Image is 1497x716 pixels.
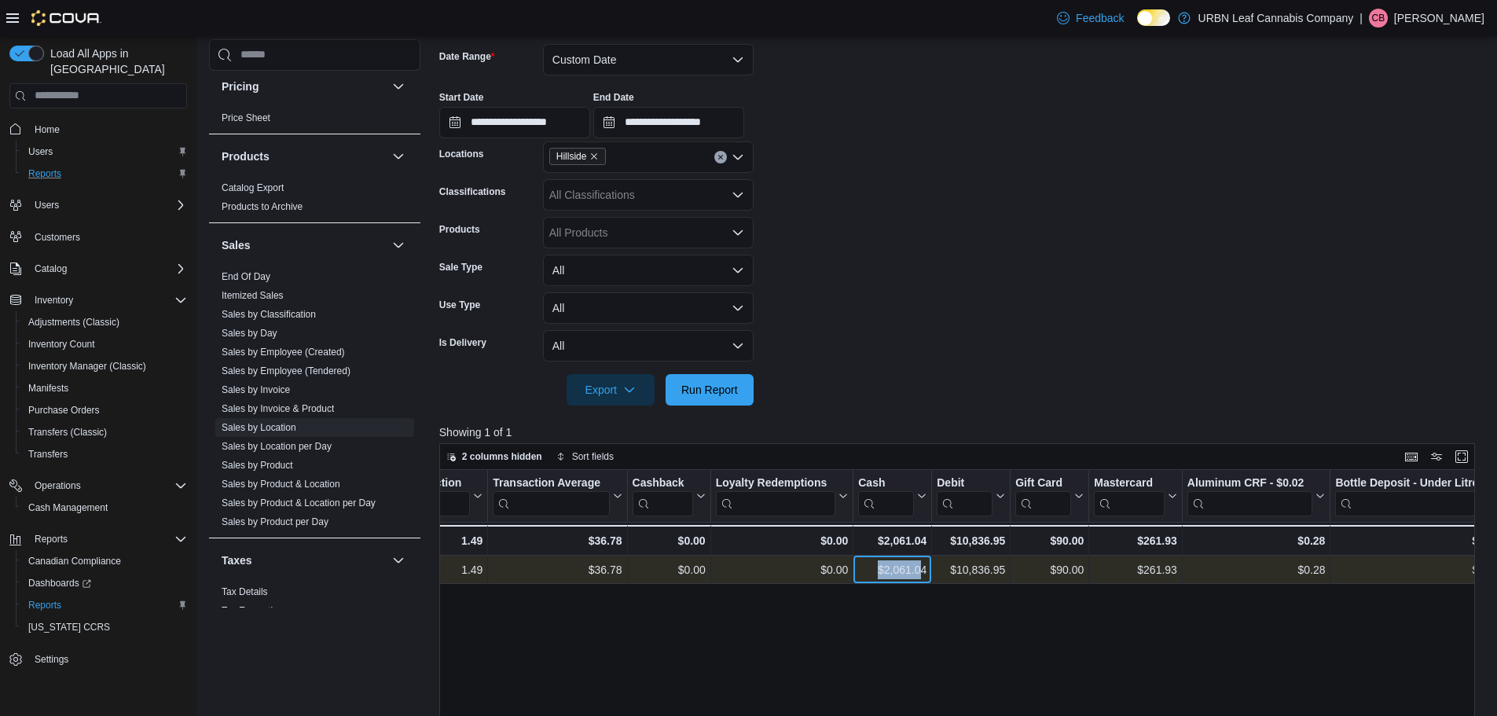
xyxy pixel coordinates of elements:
[439,148,484,160] label: Locations
[222,289,284,302] span: Itemized Sales
[715,475,835,490] div: Loyalty Redemptions
[28,227,187,247] span: Customers
[1372,9,1385,28] span: CB
[222,460,293,471] a: Sales by Product
[22,142,59,161] a: Users
[222,384,290,395] a: Sales by Invoice
[1359,9,1363,28] p: |
[28,501,108,514] span: Cash Management
[222,79,386,94] button: Pricing
[222,553,386,568] button: Taxes
[1076,10,1124,26] span: Feedback
[222,149,270,164] h3: Products
[28,476,87,495] button: Operations
[222,421,296,434] span: Sales by Location
[35,294,73,307] span: Inventory
[3,528,193,550] button: Reports
[28,259,73,278] button: Catalog
[222,440,332,453] span: Sales by Location per Day
[22,164,68,183] a: Reports
[16,163,193,185] button: Reports
[28,120,66,139] a: Home
[439,50,495,63] label: Date Range
[222,586,268,597] a: Tax Details
[222,290,284,301] a: Itemized Sales
[937,475,1005,516] button: Debit
[222,479,340,490] a: Sales by Product & Location
[35,123,60,136] span: Home
[222,201,303,212] a: Products to Archive
[439,336,486,349] label: Is Delivery
[22,379,75,398] a: Manifests
[666,374,754,406] button: Run Report
[22,401,187,420] span: Purchase Orders
[222,347,345,358] a: Sales by Employee (Created)
[937,475,992,490] div: Debit
[462,450,542,463] span: 2 columns hidden
[1187,475,1326,516] button: Aluminum CRF - $0.02
[28,259,187,278] span: Catalog
[493,475,622,516] button: Transaction Average
[389,236,408,255] button: Sales
[22,357,152,376] a: Inventory Manager (Classic)
[28,338,95,351] span: Inventory Count
[3,118,193,141] button: Home
[493,531,622,550] div: $36.78
[1015,475,1084,516] button: Gift Card
[22,445,74,464] a: Transfers
[222,182,284,194] span: Catalog Export
[1452,447,1471,466] button: Enter fullscreen
[22,596,187,615] span: Reports
[222,586,268,598] span: Tax Details
[22,445,187,464] span: Transfers
[1335,475,1487,490] div: Bottle Deposit - Under Litre
[222,271,270,282] a: End Of Day
[28,530,74,549] button: Reports
[35,231,80,244] span: Customers
[576,374,645,406] span: Export
[493,475,609,490] div: Transaction Average
[358,531,482,550] div: 1.49
[937,475,992,516] div: Debit
[28,196,187,215] span: Users
[1394,9,1484,28] p: [PERSON_NAME]
[732,226,744,239] button: Open list of options
[28,621,110,633] span: [US_STATE] CCRS
[439,223,480,236] label: Products
[1094,475,1177,516] button: Mastercard
[358,475,470,490] div: Qty Per Transaction
[1187,531,1326,550] div: $0.28
[222,605,288,616] a: Tax Exemptions
[715,531,848,550] div: $0.00
[3,289,193,311] button: Inventory
[358,475,470,516] div: Qty Per Transaction
[1198,9,1354,28] p: URBN Leaf Cannabis Company
[22,552,187,571] span: Canadian Compliance
[1137,26,1138,27] span: Dark Mode
[858,475,926,516] button: Cash
[209,267,420,538] div: Sales
[22,574,97,593] a: Dashboards
[3,648,193,670] button: Settings
[22,335,187,354] span: Inventory Count
[222,309,316,320] a: Sales by Classification
[28,650,75,669] a: Settings
[16,443,193,465] button: Transfers
[28,145,53,158] span: Users
[716,560,849,579] div: $0.00
[16,399,193,421] button: Purchase Orders
[1015,475,1071,516] div: Gift Card
[22,498,187,517] span: Cash Management
[22,401,106,420] a: Purchase Orders
[222,149,386,164] button: Products
[3,258,193,280] button: Catalog
[16,141,193,163] button: Users
[3,194,193,216] button: Users
[209,178,420,222] div: Products
[35,263,67,275] span: Catalog
[732,151,744,163] button: Open list of options
[22,596,68,615] a: Reports
[3,475,193,497] button: Operations
[16,421,193,443] button: Transfers (Classic)
[567,374,655,406] button: Export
